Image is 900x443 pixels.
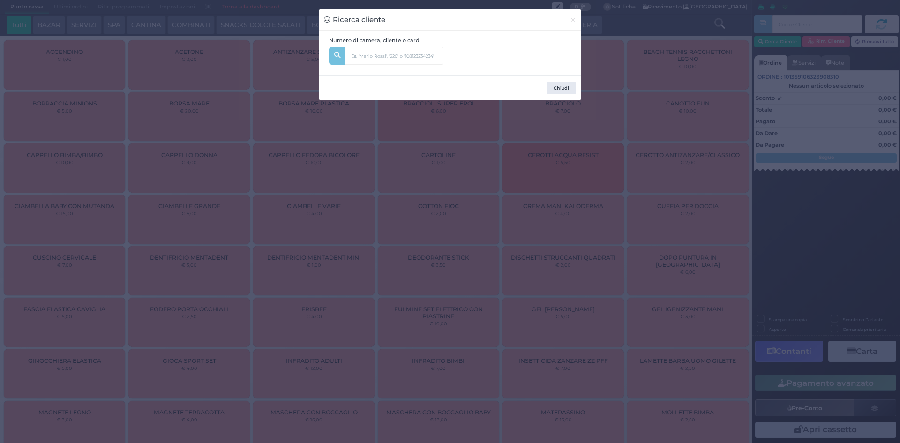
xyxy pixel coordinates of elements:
[324,15,385,25] h3: Ricerca cliente
[570,15,576,25] span: ×
[329,37,420,45] label: Numero di camera, cliente o card
[345,47,443,65] input: Es. 'Mario Rossi', '220' o '108123234234'
[547,82,576,95] button: Chiudi
[565,9,581,30] button: Chiudi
